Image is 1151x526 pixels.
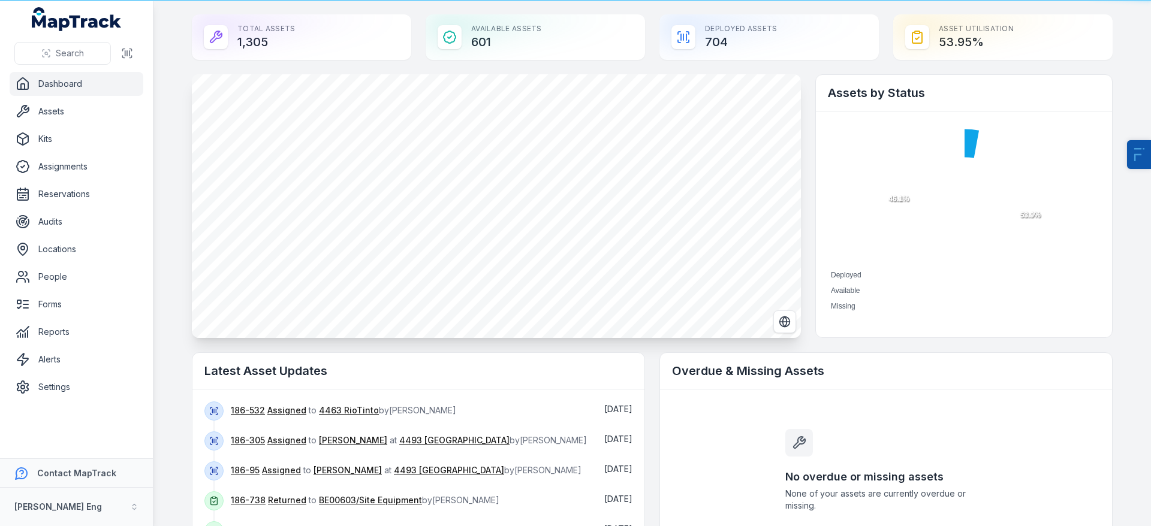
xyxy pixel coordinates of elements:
a: Kits [10,127,143,151]
span: Available [831,286,860,295]
button: Switch to Satellite View [773,310,796,333]
a: 186-95 [231,464,260,476]
a: Settings [10,375,143,399]
a: [PERSON_NAME] [314,464,382,476]
span: to by [PERSON_NAME] [231,405,456,415]
strong: Contact MapTrack [37,468,116,478]
a: Assigned [267,434,306,446]
a: BE00603/Site Equipment [319,494,422,506]
h3: No overdue or missing assets [785,468,987,485]
canvas: Map [192,74,801,338]
a: Assets [10,99,143,123]
a: Locations [10,237,143,261]
a: 4463 RioTinto [319,404,379,416]
a: Assignments [10,155,143,179]
a: Dashboard [10,72,143,96]
h2: Latest Asset Updates [204,362,632,379]
time: 08/08/2025, 2:20:51 pm [604,434,632,444]
a: Alerts [10,347,143,371]
a: 4493 [GEOGRAPHIC_DATA] [394,464,504,476]
a: Reports [10,320,143,344]
a: Audits [10,210,143,234]
span: to by [PERSON_NAME] [231,495,499,505]
span: Deployed [831,271,861,279]
span: [DATE] [604,494,632,504]
a: 4493 [GEOGRAPHIC_DATA] [399,434,510,446]
a: MapTrack [32,7,122,31]
a: [PERSON_NAME] [319,434,387,446]
h2: Overdue & Missing Assets [672,362,1100,379]
a: 186-305 [231,434,265,446]
span: [DATE] [604,464,632,474]
a: Forms [10,292,143,316]
time: 08/08/2025, 1:43:47 pm [604,464,632,474]
span: [DATE] [604,434,632,444]
span: Search [56,47,84,59]
span: None of your assets are currently overdue or missing. [785,488,987,512]
a: Reservations [10,182,143,206]
time: 07/08/2025, 8:54:34 am [604,494,632,504]
h2: Assets by Status [828,84,1100,101]
span: [DATE] [604,404,632,414]
a: People [10,265,143,289]
strong: [PERSON_NAME] Eng [14,501,102,512]
a: Assigned [262,464,301,476]
a: Assigned [267,404,306,416]
a: 186-738 [231,494,266,506]
a: Returned [268,494,306,506]
a: 186-532 [231,404,265,416]
time: 13/08/2025, 10:45:06 am [604,404,632,414]
span: Missing [831,302,855,310]
button: Search [14,42,111,65]
span: to at by [PERSON_NAME] [231,465,581,475]
span: to at by [PERSON_NAME] [231,435,587,445]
